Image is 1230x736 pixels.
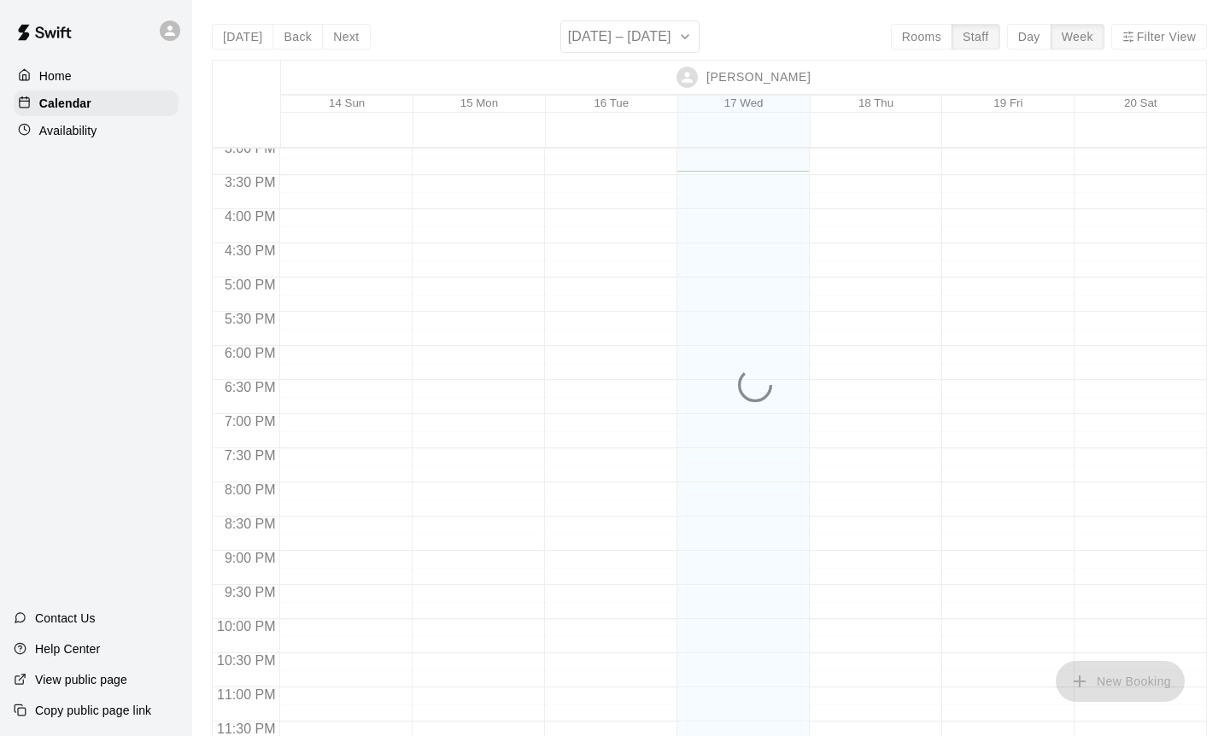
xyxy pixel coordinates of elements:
[460,96,498,109] button: 15 Mon
[220,414,280,429] span: 7:00 PM
[220,346,280,360] span: 6:00 PM
[858,96,893,109] button: 18 Thu
[220,482,280,497] span: 8:00 PM
[14,118,179,143] a: Availability
[39,122,97,139] p: Availability
[39,95,91,112] p: Calendar
[35,671,127,688] p: View public page
[14,91,179,116] a: Calendar
[213,721,279,736] span: 11:30 PM
[213,653,279,668] span: 10:30 PM
[594,96,629,109] button: 16 Tue
[1124,96,1157,109] button: 20 Sat
[220,585,280,599] span: 9:30 PM
[220,243,280,258] span: 4:30 PM
[993,96,1022,109] button: 19 Fri
[724,96,764,109] button: 17 Wed
[14,63,179,89] a: Home
[706,68,811,86] p: [PERSON_NAME]
[220,141,280,155] span: 3:00 PM
[329,96,365,109] button: 14 Sun
[213,619,279,634] span: 10:00 PM
[220,277,280,292] span: 5:00 PM
[220,175,280,190] span: 3:30 PM
[220,209,280,224] span: 4:00 PM
[220,551,280,565] span: 9:00 PM
[213,687,279,702] span: 11:00 PM
[35,640,100,657] p: Help Center
[220,312,280,326] span: 5:30 PM
[35,702,151,719] p: Copy public page link
[35,610,96,627] p: Contact Us
[39,67,72,85] p: Home
[220,380,280,394] span: 6:30 PM
[220,517,280,531] span: 8:30 PM
[1056,673,1185,687] span: You don't have the permission to add bookings
[220,448,280,463] span: 7:30 PM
